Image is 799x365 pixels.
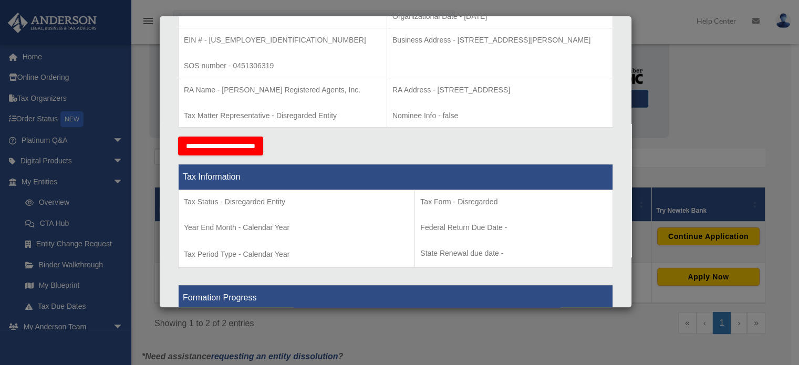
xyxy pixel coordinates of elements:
[420,221,607,234] p: Federal Return Due Date -
[184,195,409,208] p: Tax Status - Disregarded Entity
[392,34,607,47] p: Business Address - [STREET_ADDRESS][PERSON_NAME]
[184,109,381,122] p: Tax Matter Representative - Disregarded Entity
[179,285,613,311] th: Formation Progress
[420,195,607,208] p: Tax Form - Disregarded
[179,164,613,190] th: Tax Information
[184,84,381,97] p: RA Name - [PERSON_NAME] Registered Agents, Inc.
[392,109,607,122] p: Nominee Info - false
[392,84,607,97] p: RA Address - [STREET_ADDRESS]
[392,10,607,23] p: Organizational Date - [DATE]
[184,221,409,234] p: Year End Month - Calendar Year
[179,190,415,268] td: Tax Period Type - Calendar Year
[184,34,381,47] p: EIN # - [US_EMPLOYER_IDENTIFICATION_NUMBER]
[420,247,607,260] p: State Renewal due date -
[184,59,381,72] p: SOS number - 0451306319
